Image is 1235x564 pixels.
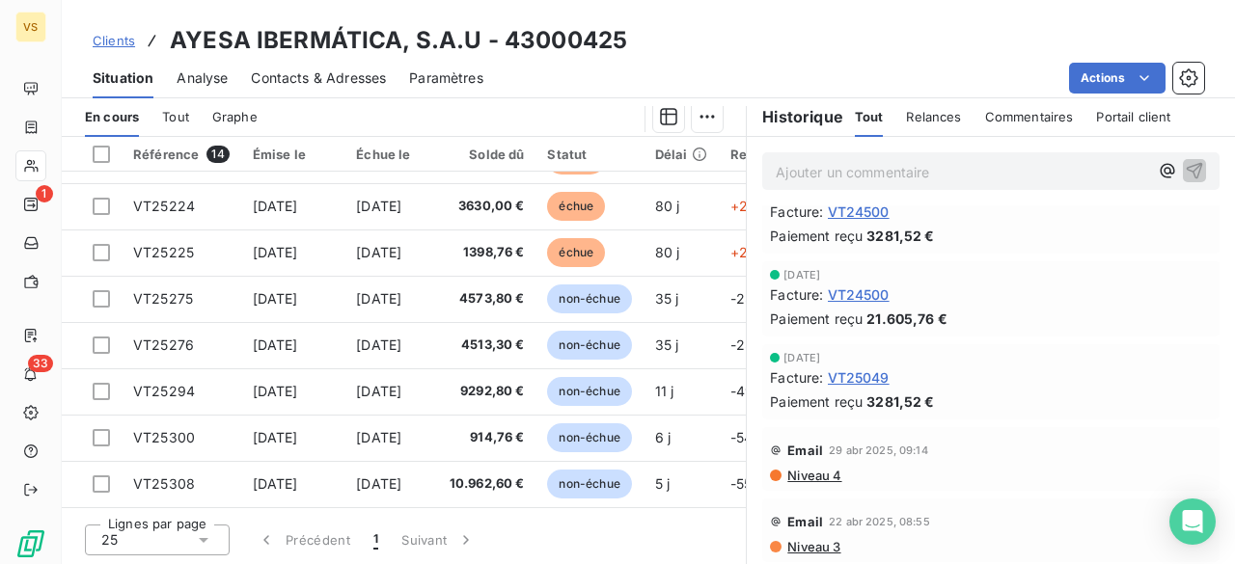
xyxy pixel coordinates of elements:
[356,198,401,214] span: [DATE]
[770,226,863,246] span: Paiement reçu
[547,423,631,452] span: non-échue
[253,244,298,260] span: [DATE]
[730,383,761,399] span: -49 j
[547,284,631,313] span: non-échue
[730,244,764,260] span: +20 j
[770,391,863,412] span: Paiement reçu
[787,514,823,529] span: Email
[547,238,605,267] span: échue
[253,429,298,445] span: [DATE]
[1069,63,1166,94] button: Actions
[15,12,46,42] div: VS
[866,226,934,246] span: 3281,52 €
[730,336,760,353] span: -25 j
[133,429,195,445] span: VT25300
[730,475,759,492] span: -55 j
[828,284,890,305] span: VT24500
[783,269,820,281] span: [DATE]
[450,289,525,309] span: 4573,80 €
[162,109,189,124] span: Tout
[101,530,118,550] span: 25
[770,309,863,329] span: Paiement reçu
[253,383,298,399] span: [DATE]
[866,391,934,412] span: 3281,52 €
[245,520,362,560] button: Précédent
[251,68,386,88] span: Contacts & Adresses
[133,336,194,353] span: VT25276
[785,539,840,554] span: Niveau 3
[547,192,605,221] span: échue
[655,336,679,353] span: 35 j
[770,201,823,222] span: Facture :
[356,244,401,260] span: [DATE]
[1169,498,1216,545] div: Open Intercom Messenger
[655,429,671,445] span: 6 j
[170,23,627,58] h3: AYESA IBERMÁTICA, S.A.U - 43000425
[362,520,390,560] button: 1
[655,290,679,307] span: 35 j
[133,290,193,307] span: VT25275
[783,352,820,363] span: [DATE]
[85,109,139,124] span: En cours
[133,198,195,214] span: VT25224
[356,147,426,162] div: Échue le
[655,198,680,214] span: 80 j
[253,198,298,214] span: [DATE]
[93,31,135,50] a: Clients
[730,198,764,214] span: +20 j
[985,109,1074,124] span: Commentaires
[655,244,680,260] span: 80 j
[356,429,401,445] span: [DATE]
[829,444,928,456] span: 29 abr 2025, 09:14
[450,197,525,216] span: 3630,00 €
[547,377,631,406] span: non-échue
[177,68,228,88] span: Analyse
[450,336,525,355] span: 4513,30 €
[655,147,707,162] div: Délai
[356,290,401,307] span: [DATE]
[655,475,670,492] span: 5 j
[787,443,823,458] span: Email
[356,475,401,492] span: [DATE]
[655,383,674,399] span: 11 j
[133,244,194,260] span: VT25225
[828,201,890,222] span: VT24500
[390,520,487,560] button: Suivant
[450,428,525,447] span: 914,76 €
[450,243,525,262] span: 1398,76 €
[93,33,135,48] span: Clients
[212,109,258,124] span: Graphe
[828,367,890,388] span: VT25049
[409,68,483,88] span: Paramètres
[730,147,792,162] div: Retard
[547,147,631,162] div: Statut
[15,528,46,559] img: Logo LeanPay
[547,331,631,360] span: non-échue
[253,336,298,353] span: [DATE]
[356,336,401,353] span: [DATE]
[730,290,760,307] span: -25 j
[730,429,760,445] span: -54 j
[450,382,525,401] span: 9292,80 €
[253,147,334,162] div: Émise le
[906,109,961,124] span: Relances
[253,290,298,307] span: [DATE]
[28,355,53,372] span: 33
[356,383,401,399] span: [DATE]
[450,474,525,494] span: 10.962,60 €
[547,470,631,498] span: non-échue
[133,383,195,399] span: VT25294
[373,530,378,550] span: 1
[133,146,230,163] div: Référence
[829,516,930,527] span: 22 abr 2025, 08:55
[133,475,195,492] span: VT25308
[770,284,823,305] span: Facture :
[93,68,153,88] span: Situation
[206,146,229,163] span: 14
[36,185,53,202] span: 1
[770,367,823,388] span: Facture :
[785,468,841,483] span: Niveau 4
[866,309,947,329] span: 21.605,76 €
[747,105,843,128] h6: Historique
[450,147,525,162] div: Solde dû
